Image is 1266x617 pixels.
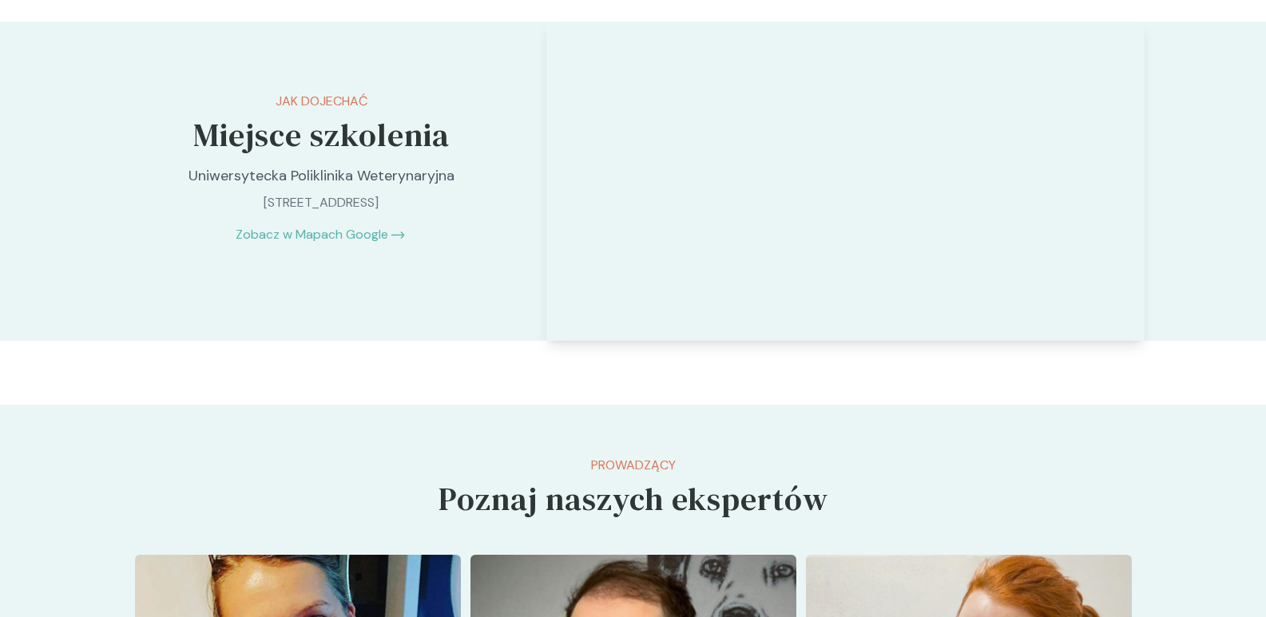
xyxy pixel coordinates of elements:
h5: Miejsce szkolenia [154,111,489,159]
a: Zobacz w Mapach Google [236,225,388,244]
p: Jak dojechać [154,92,489,111]
p: Prowadzący [439,456,828,475]
h5: Poznaj naszych ekspertów [439,475,828,523]
p: [STREET_ADDRESS] [154,193,489,212]
p: Uniwersytecka Poliklinika Weterynaryjna [154,165,489,187]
